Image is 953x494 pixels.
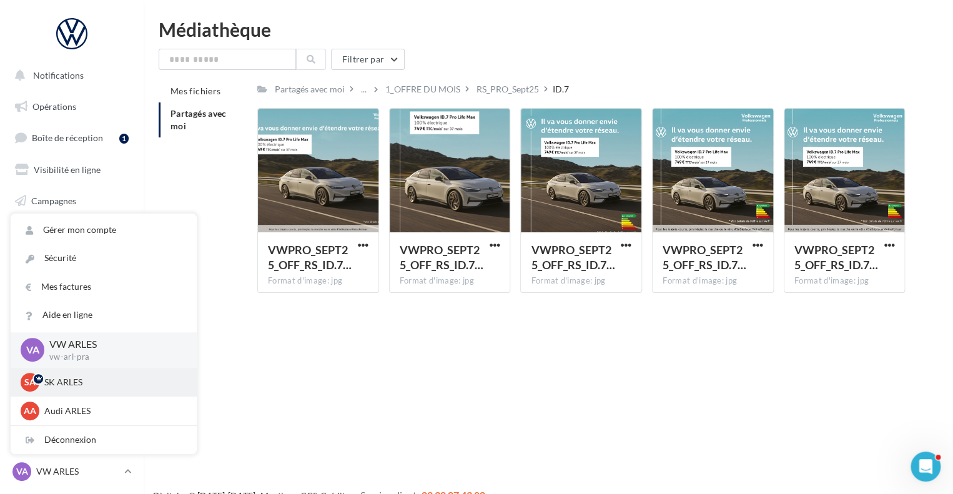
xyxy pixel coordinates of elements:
div: 1_OFFRE DU MOIS [385,83,460,96]
a: Contacts [7,219,136,245]
a: ASSETS PERSONNALISABLES [7,312,136,348]
div: Format d'image: jpg [531,275,631,287]
span: Notifications [33,70,84,81]
span: Boîte de réception [32,132,103,143]
p: SK ARLES [44,376,182,388]
span: VWPRO_SEPT25_OFF_RS_ID.7_STORY [400,243,483,272]
p: VW ARLES [36,465,119,478]
span: AA [24,405,36,417]
div: Format d'image: jpg [268,275,368,287]
a: Aide en ligne [11,301,197,329]
p: Audi ARLES [44,405,182,417]
div: RS_PRO_Sept25 [477,83,539,96]
div: Format d'image: jpg [400,275,500,287]
span: VWPRO_SEPT25_OFF_RS_ID.7_GMB_720x720px_GMB [663,243,746,272]
span: VWPRO_SEPT25_OFF_RS_ID.7_INSTA [531,243,615,272]
span: SA [24,376,36,388]
a: Visibilité en ligne [7,157,136,183]
span: Mes fichiers [170,86,220,96]
button: Filtrer par [331,49,405,70]
span: VWPRO_SEPT25_OFF_RS_ID.7_GMB [268,243,352,272]
span: VA [26,343,39,357]
p: vw-arl-pra [49,352,177,363]
a: Médiathèque [7,250,136,276]
div: Médiathèque [159,20,938,39]
button: Notifications [7,62,131,89]
span: VA [16,465,28,478]
a: Gérer mon compte [11,216,197,244]
div: ID.7 [553,83,569,96]
iframe: Intercom live chat [911,452,941,482]
a: Mes factures [11,273,197,301]
a: VA VW ARLES [10,460,134,483]
a: Boîte de réception1 [7,124,136,151]
p: VW ARLES [49,337,177,352]
span: Opérations [32,101,76,112]
a: Campagnes [7,188,136,214]
span: Visibilité en ligne [34,164,101,175]
span: Partagés avec moi [170,108,227,131]
span: Campagnes [31,195,76,205]
a: Sécurité [11,244,197,272]
div: Format d'image: jpg [663,275,763,287]
div: 1 [119,134,129,144]
div: ... [358,81,369,98]
div: Déconnexion [11,426,197,454]
a: Calendrier [7,281,136,307]
a: Opérations [7,94,136,120]
span: VWPRO_SEPT25_OFF_RS_ID.7_CARRE [794,243,878,272]
div: Format d'image: jpg [794,275,895,287]
div: Partagés avec moi [275,83,345,96]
